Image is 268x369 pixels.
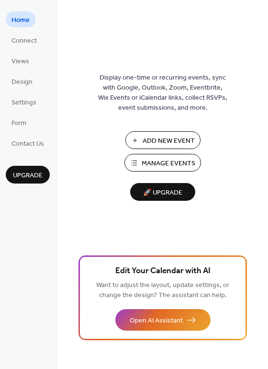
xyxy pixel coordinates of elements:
[98,73,227,113] span: Display one-time or recurring events, sync with Google, Outlook, Zoom, Eventbrite, Wix Events or ...
[142,159,195,169] span: Manage Events
[11,57,29,67] span: Views
[6,12,35,27] a: Home
[6,135,50,151] a: Contact Us
[125,131,201,149] button: Add New Event
[124,154,201,172] button: Manage Events
[6,32,43,48] a: Connect
[6,166,50,184] button: Upgrade
[11,36,37,46] span: Connect
[130,183,195,201] button: 🚀 Upgrade
[130,316,183,326] span: Open AI Assistant
[6,115,32,130] a: Form
[136,186,190,199] span: 🚀 Upgrade
[11,15,30,25] span: Home
[6,94,42,110] a: Settings
[11,139,44,149] span: Contact Us
[96,279,229,302] span: Want to adjust the layout, update settings, or change the design? The assistant can help.
[6,53,35,69] a: Views
[143,136,195,146] span: Add New Event
[115,309,211,331] button: Open AI Assistant
[13,171,43,181] span: Upgrade
[11,118,26,128] span: Form
[115,265,211,278] span: Edit Your Calendar with AI
[11,77,33,87] span: Design
[6,73,38,89] a: Design
[11,98,36,108] span: Settings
